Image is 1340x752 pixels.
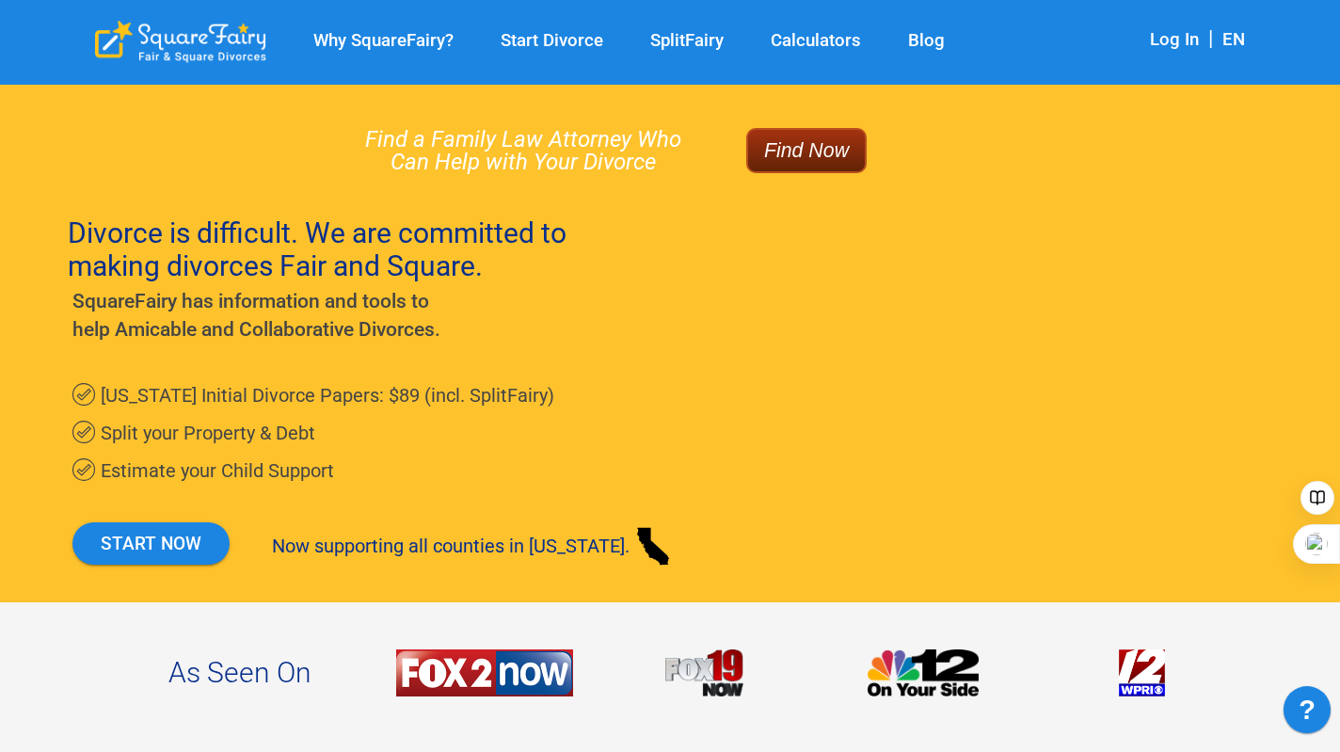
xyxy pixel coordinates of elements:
[396,649,573,696] img: SquareFairy Helps Divorcing Couples Split Over $100 Million of Property
[68,216,656,282] h1: Divorce is difficult. We are committed to making divorces Fair and Square.
[72,522,230,565] a: START NOW
[627,30,747,52] a: SplitFairy
[95,21,266,63] div: SquareFairy Logo
[101,452,590,489] h3: Estimate your Child Support
[665,649,743,696] img: SplitFairy Calculator Provides Fair and Square Property Split to Divorcing Couples
[885,30,968,52] a: Blog
[1222,28,1245,54] div: EN
[96,649,383,696] h2: As Seen On
[1274,677,1340,752] iframe: JSD widget
[72,287,463,344] h2: SquareFairy has information and tools to help Amicable and Collaborative Divorces.
[747,30,885,52] a: Calculators
[101,376,590,414] h3: [US_STATE] Initial Divorce Papers: $89 (incl. SplitFairy)
[1199,26,1222,50] span: |
[868,649,980,696] img: SplitFairy Calculator Provides Fair and Square Property Split to Divorcing Couples
[1119,649,1165,696] img: SquareFairy Helps Divorcing Couples Split Over $100 Million of Property
[272,522,677,569] div: Now supporting all counties in [US_STATE].
[346,128,699,173] p: Find a Family Law Attorney Who Can Help with Your Divorce
[1150,29,1199,50] a: Log In
[101,414,590,452] h3: Split your Property & Debt
[746,128,867,173] button: Find Now
[290,30,477,52] a: Why SquareFairy?
[477,30,627,52] a: Start Divorce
